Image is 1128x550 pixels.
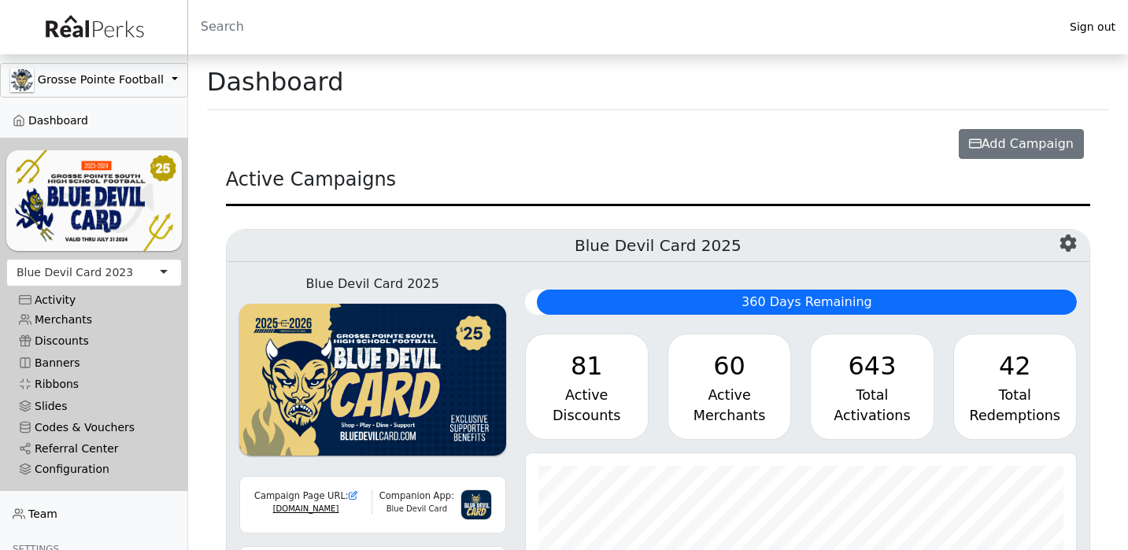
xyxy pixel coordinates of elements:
div: Campaign Page URL: [250,489,362,503]
div: Active [681,385,778,405]
img: GAa1zriJJmkmu1qRtUwg8x1nQwzlKm3DoqW9UgYl.jpg [10,68,34,92]
img: YNIl3DAlDelxGQFo2L2ARBV2s5QDnXUOFwQF9zvk.png [6,150,182,250]
div: Redemptions [967,405,1063,426]
a: Codes & Vouchers [6,417,182,438]
div: Active [538,385,635,405]
div: Companion App: [372,489,460,503]
a: Banners [6,353,182,374]
input: Search [188,8,1057,46]
div: 60 [681,347,778,385]
h5: Blue Devil Card 2025 [227,230,1089,262]
div: Blue Devil Card [372,503,460,515]
img: WvZzOez5OCqmO91hHZfJL7W2tJ07LbGMjwPPNJwI.png [239,304,506,456]
div: Activations [823,405,920,426]
div: 81 [538,347,635,385]
div: 360 Days Remaining [537,290,1077,315]
a: Discounts [6,330,182,352]
div: Total [823,385,920,405]
div: Active Campaigns [226,165,1090,206]
div: Configuration [19,463,169,476]
a: [DOMAIN_NAME] [273,504,339,513]
h1: Dashboard [207,67,344,97]
button: Add Campaign [959,129,1084,159]
div: Discounts [538,405,635,426]
div: Total [967,385,1063,405]
a: 60 Active Merchants [668,334,791,440]
img: real_perks_logo-01.svg [37,9,150,45]
a: 643 Total Activations [810,334,934,440]
a: 42 Total Redemptions [953,334,1077,440]
a: 81 Active Discounts [525,334,649,440]
div: 643 [823,347,920,385]
div: Blue Devil Card 2023 [17,264,133,281]
div: 42 [967,347,1063,385]
a: Ribbons [6,374,182,395]
img: 3g6IGvkLNUf97zVHvl5PqY3f2myTnJRpqDk2mpnC.png [460,489,491,520]
a: Merchants [6,309,182,330]
a: Sign out [1057,17,1128,38]
a: Slides [6,395,182,416]
a: Referral Center [6,438,182,460]
div: Merchants [681,405,778,426]
div: Activity [19,293,169,307]
div: Blue Devil Card 2025 [239,275,506,293]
